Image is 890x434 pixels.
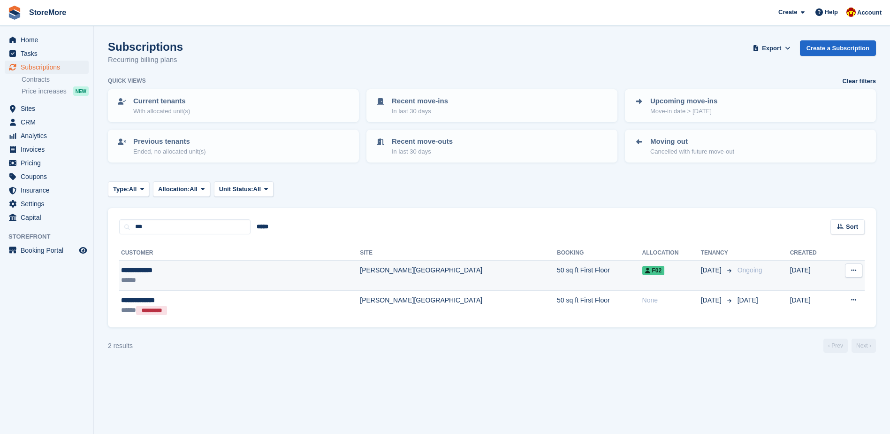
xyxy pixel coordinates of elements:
a: Recent move-outs In last 30 days [367,131,616,162]
p: In last 30 days [392,107,448,116]
a: Preview store [77,245,89,256]
span: Coupons [21,170,77,183]
a: menu [5,102,89,115]
span: [DATE] [738,296,758,304]
span: Price increases [22,87,67,96]
span: Sites [21,102,77,115]
span: Insurance [21,184,77,197]
p: Current tenants [133,96,190,107]
span: Storefront [8,232,93,241]
h1: Subscriptions [108,40,183,53]
th: Site [360,246,557,261]
a: menu [5,61,89,74]
a: menu [5,156,89,170]
span: Type: [113,185,129,194]
p: With allocated unit(s) [133,107,190,116]
th: Tenancy [701,246,734,261]
a: menu [5,211,89,224]
a: menu [5,244,89,257]
p: Recent move-outs [392,136,453,147]
button: Type: All [108,181,149,197]
td: 50 sq ft First Floor [557,261,642,291]
td: 50 sq ft First Floor [557,290,642,320]
a: Previous [823,339,848,353]
th: Booking [557,246,642,261]
span: Create [778,8,797,17]
td: [DATE] [790,290,833,320]
span: All [253,185,261,194]
span: [DATE] [701,265,723,275]
span: All [129,185,137,194]
span: Invoices [21,143,77,156]
a: Moving out Cancelled with future move-out [626,131,875,162]
a: Current tenants With allocated unit(s) [109,90,358,121]
span: Settings [21,197,77,210]
td: [PERSON_NAME][GEOGRAPHIC_DATA] [360,290,557,320]
span: [DATE] [701,295,723,305]
button: Export [751,40,792,56]
a: menu [5,170,89,183]
p: Recent move-ins [392,96,448,107]
div: None [642,295,701,305]
span: Booking Portal [21,244,77,257]
button: Allocation: All [153,181,210,197]
a: menu [5,47,89,60]
th: Created [790,246,833,261]
img: stora-icon-8386f47178a22dfd0bd8f6a31ec36ba5ce8667c1dd55bd0f319d3a0aa187defe.svg [8,6,22,20]
a: StoreMore [25,5,70,20]
a: menu [5,129,89,142]
p: Ended, no allocated unit(s) [133,147,206,156]
p: Cancelled with future move-out [650,147,734,156]
span: Help [825,8,838,17]
span: Pricing [21,156,77,170]
img: Store More Team [846,8,856,17]
span: F02 [642,266,665,275]
span: All [190,185,198,194]
a: Create a Subscription [800,40,876,56]
p: Moving out [650,136,734,147]
a: menu [5,33,89,46]
span: Account [857,8,882,17]
span: Allocation: [158,185,190,194]
span: Tasks [21,47,77,60]
span: Unit Status: [219,185,253,194]
h6: Quick views [108,77,146,85]
a: Clear filters [842,77,876,86]
a: menu [5,197,89,210]
p: Recurring billing plans [108,54,183,65]
span: Subscriptions [21,61,77,74]
span: CRM [21,116,77,129]
a: Previous tenants Ended, no allocated unit(s) [109,131,358,162]
a: Price increases NEW [22,86,89,96]
p: Upcoming move-ins [650,96,717,107]
div: 2 results [108,341,133,351]
span: Export [762,44,781,53]
span: Home [21,33,77,46]
th: Customer [119,246,360,261]
span: Sort [846,222,858,232]
p: In last 30 days [392,147,453,156]
th: Allocation [642,246,701,261]
a: menu [5,184,89,197]
a: Next [852,339,876,353]
div: NEW [73,86,89,96]
a: menu [5,116,89,129]
p: Previous tenants [133,136,206,147]
a: Upcoming move-ins Move-in date > [DATE] [626,90,875,121]
button: Unit Status: All [214,181,274,197]
td: [PERSON_NAME][GEOGRAPHIC_DATA] [360,261,557,291]
p: Move-in date > [DATE] [650,107,717,116]
a: Recent move-ins In last 30 days [367,90,616,121]
a: menu [5,143,89,156]
span: Capital [21,211,77,224]
a: Contracts [22,75,89,84]
span: Ongoing [738,266,762,274]
td: [DATE] [790,261,833,291]
nav: Page [822,339,878,353]
span: Analytics [21,129,77,142]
